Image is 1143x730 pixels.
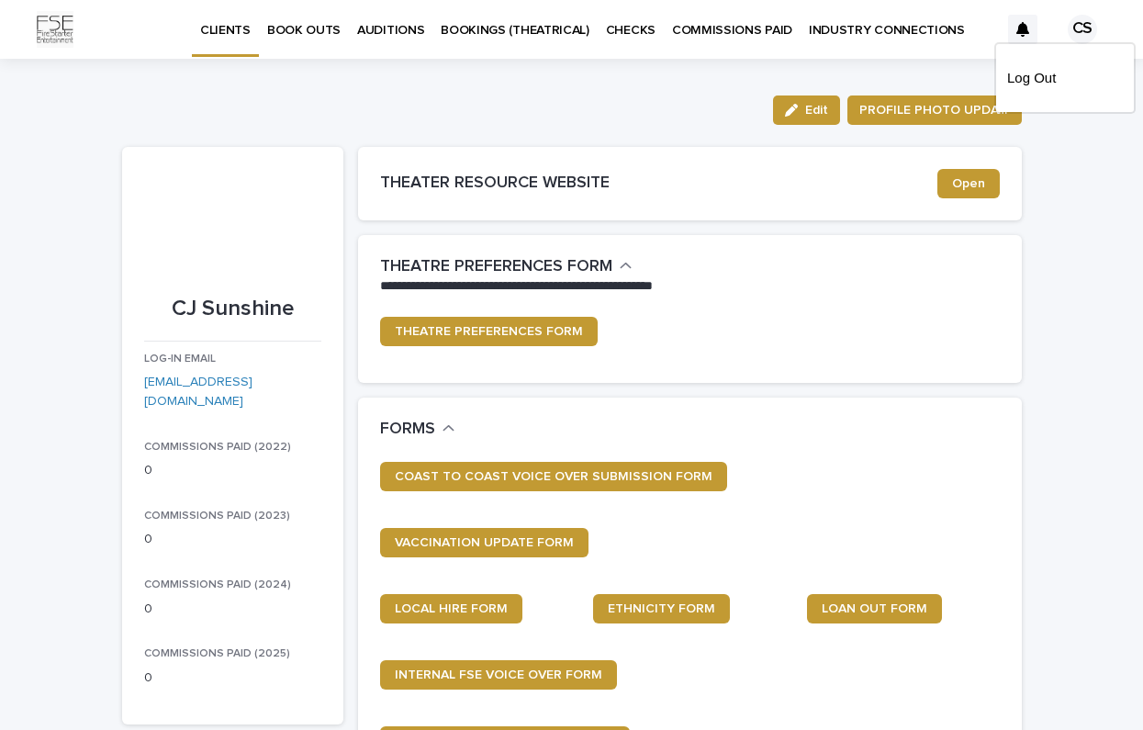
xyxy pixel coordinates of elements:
button: THEATRE PREFERENCES FORM [380,257,633,277]
h2: THEATER RESOURCE WEBSITE [380,174,937,194]
p: 0 [144,668,321,688]
h2: THEATRE PREFERENCES FORM [380,257,612,277]
span: THEATRE PREFERENCES FORM [395,325,583,338]
span: COMMISSIONS PAID (2022) [144,442,291,453]
p: 0 [144,461,321,480]
button: PROFILE PHOTO UPDATE [847,95,1022,125]
span: COMMISSIONS PAID (2024) [144,579,291,590]
a: THEATRE PREFERENCES FORM [380,317,598,346]
a: [EMAIL_ADDRESS][DOMAIN_NAME] [144,376,252,408]
a: LOCAL HIRE FORM [380,594,522,623]
p: CJ Sunshine [144,296,321,322]
span: PROFILE PHOTO UPDATE [859,101,1010,119]
span: VACCINATION UPDATE FORM [395,536,574,549]
span: COAST TO COAST VOICE OVER SUBMISSION FORM [395,470,712,483]
a: LOAN OUT FORM [807,594,942,623]
a: INTERNAL FSE VOICE OVER FORM [380,660,617,690]
span: LOG-IN EMAIL [144,354,216,365]
p: 0 [144,600,321,619]
span: COMMISSIONS PAID (2023) [144,511,290,522]
span: LOCAL HIRE FORM [395,602,508,615]
a: COAST TO COAST VOICE OVER SUBMISSION FORM [380,462,727,491]
a: Log Out [1007,62,1123,94]
span: Open [952,177,985,190]
h2: FORMS [380,420,435,440]
button: Edit [773,95,840,125]
p: 0 [144,530,321,549]
a: Open [937,169,1000,198]
span: ETHNICITY FORM [608,602,715,615]
span: LOAN OUT FORM [822,602,927,615]
button: FORMS [380,420,455,440]
a: ETHNICITY FORM [593,594,730,623]
span: COMMISSIONS PAID (2025) [144,648,290,659]
span: INTERNAL FSE VOICE OVER FORM [395,668,602,681]
a: VACCINATION UPDATE FORM [380,528,588,557]
span: Edit [805,104,828,117]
